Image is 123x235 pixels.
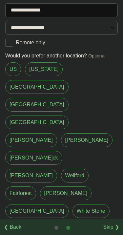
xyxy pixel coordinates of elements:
[4,223,21,231] a: ❮ Back
[16,39,45,47] label: Remote only
[5,151,62,165] a: [PERSON_NAME]ck
[5,52,118,60] p: Would you prefer another location?
[5,169,57,182] a: [PERSON_NAME]
[5,98,69,112] a: [GEOGRAPHIC_DATA]
[5,186,36,200] a: Fairforest
[88,53,105,58] span: Optional
[5,204,69,218] a: [GEOGRAPHIC_DATA]
[5,62,21,76] a: US
[5,116,69,129] a: [GEOGRAPHIC_DATA]
[61,133,113,147] a: [PERSON_NAME]
[61,169,89,182] a: Wellford
[25,62,63,76] a: [US_STATE]
[5,133,57,147] a: [PERSON_NAME]
[103,223,119,231] a: Skip ❯
[40,186,92,200] a: [PERSON_NAME]
[5,80,69,94] a: [GEOGRAPHIC_DATA]
[72,204,110,218] a: White Stone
